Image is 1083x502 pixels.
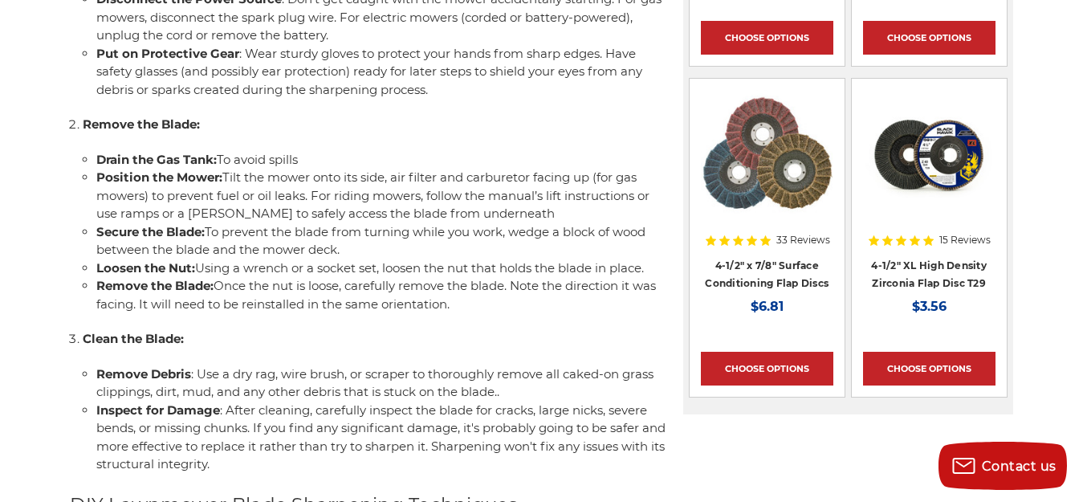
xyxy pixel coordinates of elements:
a: Choose Options [701,352,833,386]
img: Scotch brite flap discs [701,90,833,218]
a: Choose Options [863,352,995,386]
b: Inspect for Damage [96,402,220,418]
b: Remove Debris [96,366,191,382]
b: Position the Mower: [96,169,222,185]
span: Using a wrench or a socket set, loosen the nut that holds the blade in place. [195,260,644,275]
span: : Wear sturdy gloves to protect your hands from sharp edges. Have safety glasses (and possibly ea... [96,46,642,97]
span: Once the nut is loose, carefully remove the blade. Note the direction it was facing. It will need... [96,278,656,312]
b: Clean the Blade: [83,331,184,346]
b: Loosen the Nut: [96,260,195,275]
span: To prevent the blade from turning while you work, wedge a block of wood between the blade and the... [96,224,645,258]
b: Remove the Blade: [96,278,214,293]
b: Secure the Blade: [96,224,205,239]
b: Drain the Gas Tank: [96,152,217,167]
a: 4-1/2" x 7/8" Surface Conditioning Flap Discs [705,259,829,290]
span: Contact us [982,459,1057,474]
span: 33 Reviews [776,235,830,245]
span: $3.56 [912,299,947,314]
a: 4-1/2" XL High Density Zirconia Flap Disc T29 [863,90,995,222]
span: $6.81 [751,299,784,314]
b: Remove the Blade: [83,116,200,132]
a: Choose Options [701,21,833,55]
button: Contact us [938,442,1067,490]
a: Scotch brite flap discs [701,90,833,222]
span: : After cleaning, carefully inspect the blade for cracks, large nicks, severe bends, or missing c... [96,402,666,472]
span: 15 Reviews [939,235,991,245]
span: To avoid spills [217,152,298,167]
span: : Use a dry rag, wire brush, or scraper to thoroughly remove all caked-on grass clippings, dirt, ... [96,366,653,400]
img: 4-1/2" XL High Density Zirconia Flap Disc T29 [865,90,993,218]
span: Tilt the mower onto its side, air filter and carburetor facing up (for gas mowers) to prevent fue... [96,169,649,221]
b: Put on Protective Gear [96,46,239,61]
a: 4-1/2" XL High Density Zirconia Flap Disc T29 [871,259,987,290]
a: Choose Options [863,21,995,55]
